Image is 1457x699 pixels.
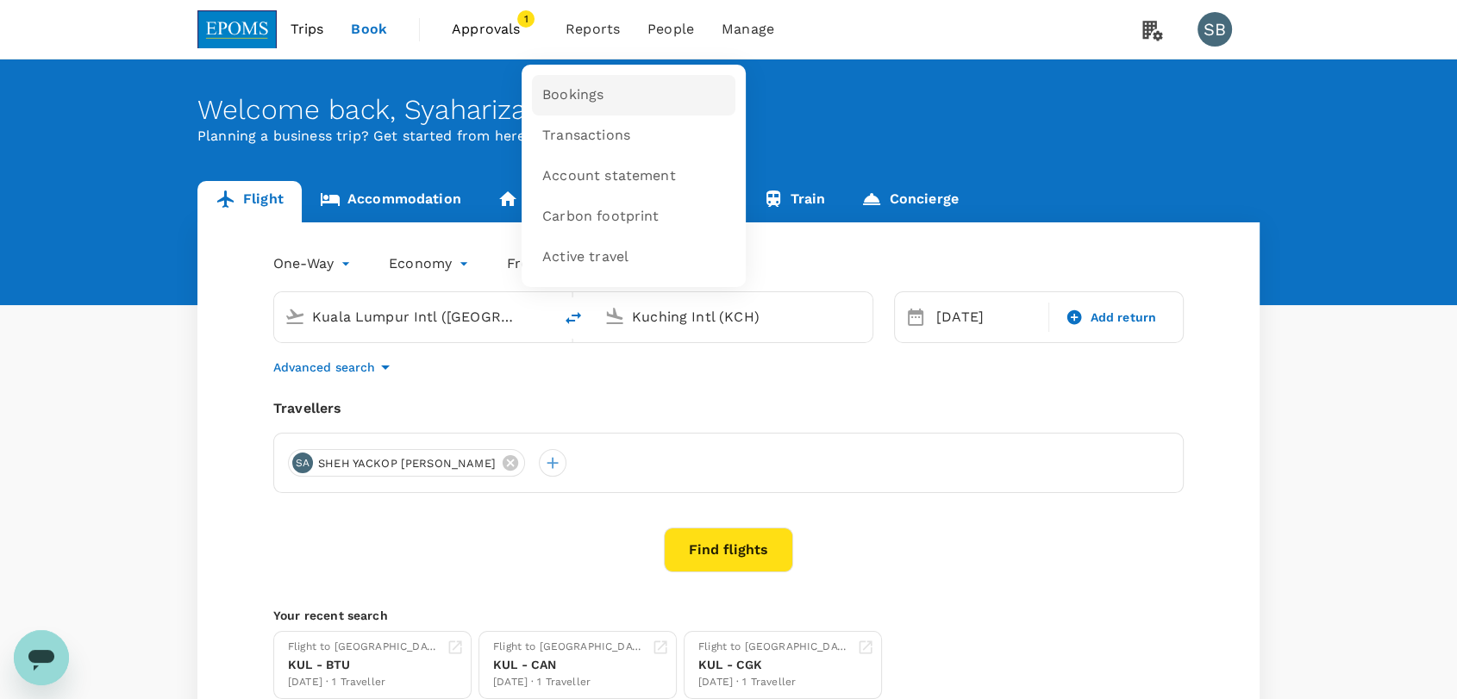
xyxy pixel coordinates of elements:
a: Long stay [479,181,611,222]
div: Flight to [GEOGRAPHIC_DATA] [493,639,645,656]
button: Advanced search [273,357,396,378]
a: Transactions [532,115,735,156]
button: delete [553,297,594,339]
span: Carbon footprint [542,207,659,227]
button: Open [541,315,544,318]
a: Flight [197,181,302,222]
div: KUL - CAN [493,656,645,674]
div: SASHEH YACKOP [PERSON_NAME] [288,449,525,477]
div: Flight to [GEOGRAPHIC_DATA] [288,639,440,656]
span: SHEH YACKOP [PERSON_NAME] [308,455,506,472]
span: Reports [566,19,620,40]
div: One-Way [273,250,354,278]
span: 1 [517,10,535,28]
div: [DATE] · 1 Traveller [288,674,440,691]
div: Welcome back , Syaharizan . [197,94,1260,126]
div: [DATE] [929,300,1045,334]
span: Approvals [452,19,538,40]
p: Advanced search [273,359,375,376]
a: Train [745,181,844,222]
span: Bookings [542,85,603,105]
a: Account statement [532,156,735,197]
span: Add return [1090,309,1156,327]
span: Active travel [542,247,628,267]
span: Trips [291,19,324,40]
a: Bookings [532,75,735,115]
a: Concierge [843,181,976,222]
a: Accommodation [302,181,479,222]
span: Book [351,19,387,40]
span: Manage [722,19,774,40]
p: Planning a business trip? Get started from here. [197,126,1260,147]
span: Transactions [542,126,630,146]
p: Your recent search [273,607,1184,624]
div: KUL - BTU [288,656,440,674]
div: Flight to [GEOGRAPHIC_DATA] [698,639,850,656]
div: [DATE] · 1 Traveller [493,674,645,691]
div: Economy [389,250,472,278]
div: Travellers [273,398,1184,419]
div: SB [1197,12,1232,47]
button: Frequent flyer programme [507,253,706,274]
div: [DATE] · 1 Traveller [698,674,850,691]
input: Going to [632,303,836,330]
button: Open [860,315,864,318]
img: EPOMS SDN BHD [197,10,277,48]
p: Frequent flyer programme [507,253,685,274]
span: Account statement [542,166,676,186]
button: Find flights [664,527,793,572]
span: People [647,19,694,40]
div: SA [292,452,313,473]
a: Active travel [532,237,735,278]
input: Depart from [312,303,516,330]
a: Carbon footprint [532,197,735,237]
iframe: Button to launch messaging window [14,630,69,685]
div: KUL - CGK [698,656,850,674]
